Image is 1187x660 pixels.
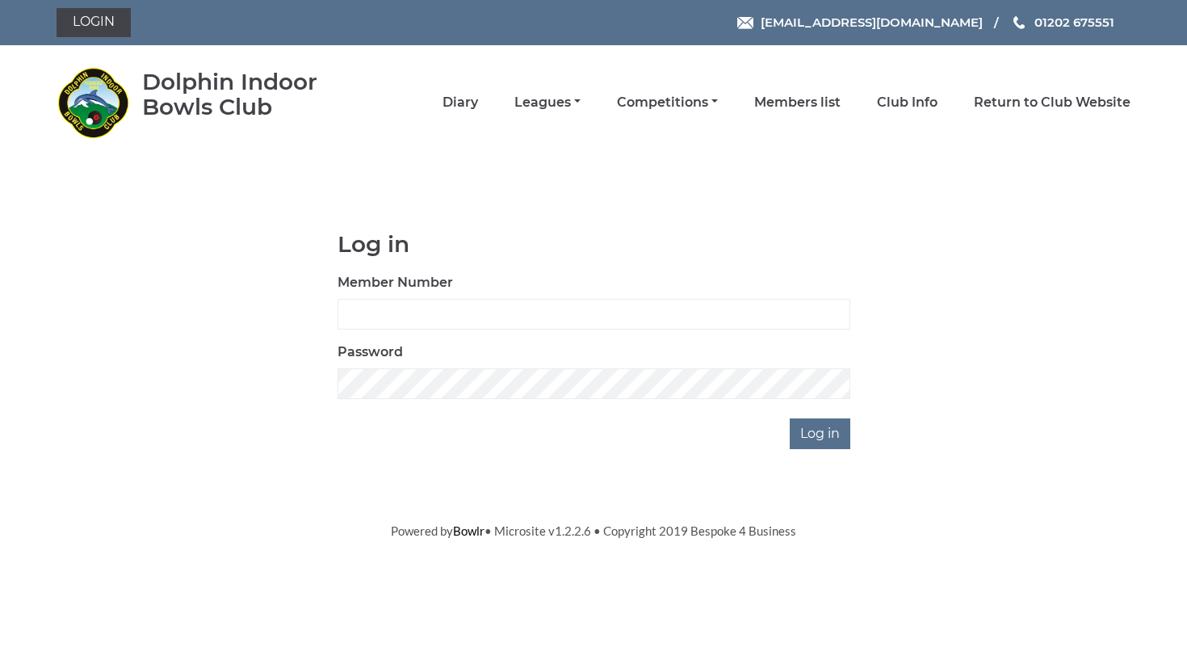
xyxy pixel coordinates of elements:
a: Diary [443,94,478,111]
a: Phone us 01202 675551 [1011,13,1114,32]
div: Dolphin Indoor Bowls Club [142,69,364,120]
span: 01202 675551 [1034,15,1114,30]
a: Leagues [514,94,581,111]
span: Powered by • Microsite v1.2.2.6 • Copyright 2019 Bespoke 4 Business [391,523,796,538]
a: Members list [754,94,841,111]
label: Member Number [338,273,453,292]
a: Email [EMAIL_ADDRESS][DOMAIN_NAME] [737,13,983,32]
input: Log in [790,418,850,449]
a: Return to Club Website [974,94,1130,111]
img: Phone us [1013,16,1025,29]
span: [EMAIL_ADDRESS][DOMAIN_NAME] [761,15,983,30]
a: Login [57,8,131,37]
a: Club Info [877,94,937,111]
a: Competitions [617,94,718,111]
img: Dolphin Indoor Bowls Club [57,66,129,139]
img: Email [737,17,753,29]
h1: Log in [338,232,850,257]
label: Password [338,343,403,362]
a: Bowlr [453,523,484,538]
